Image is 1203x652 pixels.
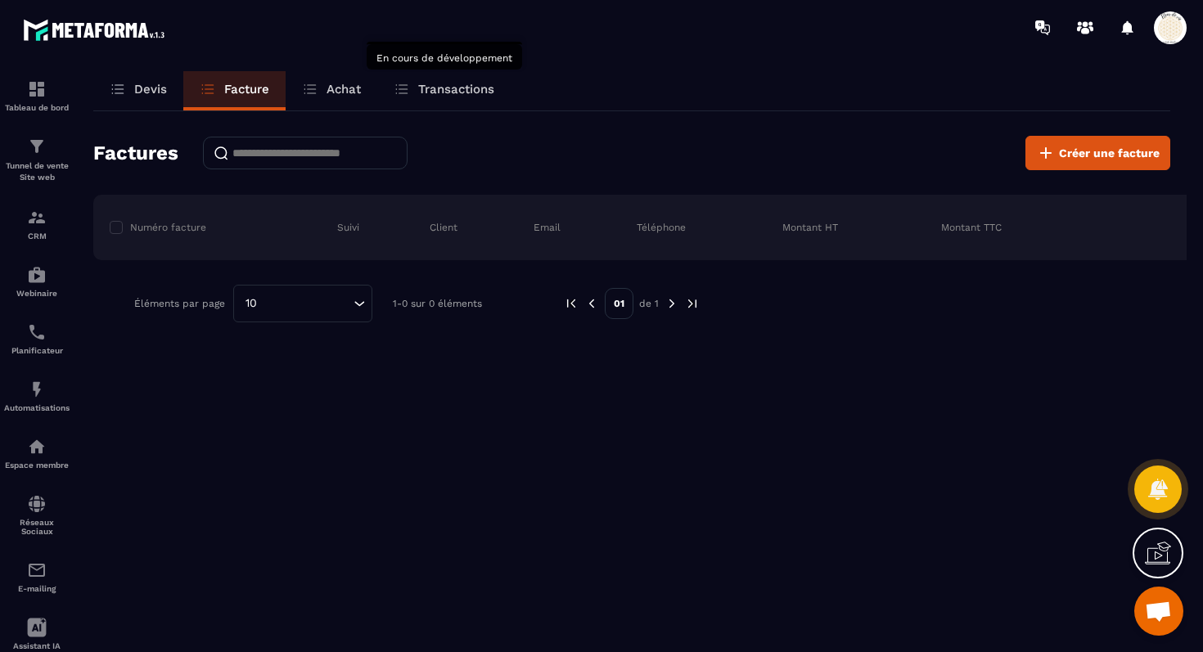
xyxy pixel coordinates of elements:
p: Suivi [337,221,359,234]
img: social-network [27,494,47,514]
a: formationformationTunnel de vente Site web [4,124,70,196]
img: email [27,560,47,580]
p: Assistant IA [4,641,70,650]
p: E-mailing [4,584,70,593]
p: 01 [605,288,633,319]
p: Achat [327,82,361,97]
p: Réseaux Sociaux [4,518,70,536]
img: prev [564,296,579,311]
img: next [685,296,700,311]
h2: Factures [93,137,178,169]
p: Téléphone [637,221,686,234]
span: En cours de développement [376,52,512,64]
a: Facture [183,71,286,110]
div: Search for option [233,285,372,322]
p: Devis [134,82,167,97]
button: Créer une facture [1025,136,1170,170]
img: formation [27,208,47,227]
p: CRM [4,232,70,241]
p: Email [534,221,561,234]
span: 10 [240,295,263,313]
a: automationsautomationsWebinaire [4,253,70,310]
a: automationsautomationsEspace membre [4,425,70,482]
a: schedulerschedulerPlanificateur [4,310,70,367]
input: Search for option [263,295,349,313]
p: Tunnel de vente Site web [4,160,70,183]
p: Montant HT [782,221,838,234]
span: Créer une facture [1059,145,1160,161]
a: social-networksocial-networkRéseaux Sociaux [4,482,70,548]
img: automations [27,380,47,399]
p: Automatisations [4,403,70,412]
p: Montant TTC [941,221,1002,234]
a: automationsautomationsAutomatisations [4,367,70,425]
a: formationformationTableau de bord [4,67,70,124]
p: Transactions [418,82,494,97]
p: Planificateur [4,346,70,355]
p: de 1 [639,297,659,310]
p: Éléments par page [134,298,225,309]
img: prev [584,296,599,311]
p: Webinaire [4,289,70,298]
img: automations [27,437,47,456]
img: formation [27,79,47,99]
img: scheduler [27,322,47,342]
img: logo [23,15,170,45]
img: formation [27,137,47,156]
p: 1-0 sur 0 éléments [393,298,482,309]
img: automations [27,265,47,285]
a: formationformationCRM [4,196,70,253]
p: Numéro facture [130,221,206,234]
div: Ouvrir le chat [1134,587,1183,636]
p: Tableau de bord [4,103,70,112]
p: Espace membre [4,461,70,470]
p: Client [430,221,457,234]
p: Facture [224,82,269,97]
a: emailemailE-mailing [4,548,70,605]
a: Devis [93,71,183,110]
img: next [665,296,679,311]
